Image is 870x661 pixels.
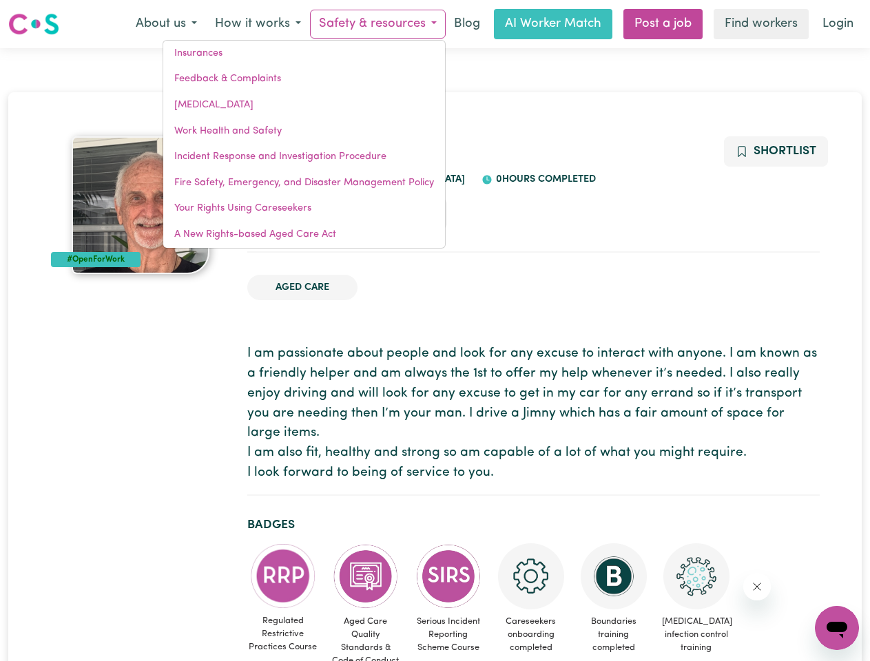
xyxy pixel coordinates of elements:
img: CS Academy: Boundaries in care and support work course completed [581,543,647,609]
img: Kenneth [72,136,209,274]
a: Blog [446,9,488,39]
p: I am passionate about people and look for any excuse to interact with anyone. I am known as a fri... [247,344,820,483]
a: Careseekers logo [8,8,59,40]
a: Your Rights Using Careseekers [163,196,445,222]
a: Fire Safety, Emergency, and Disaster Management Policy [163,170,445,196]
a: Incident Response and Investigation Procedure [163,144,445,170]
button: How it works [206,10,310,39]
img: CS Academy: Regulated Restrictive Practices course completed [250,543,316,609]
img: CS Academy: Serious Incident Reporting Scheme course completed [415,543,481,609]
a: Post a job [623,9,703,39]
a: Work Health and Safety [163,118,445,145]
a: Find workers [714,9,809,39]
iframe: Button to launch messaging window [815,606,859,650]
div: #OpenForWork [51,252,141,267]
a: [MEDICAL_DATA] [163,92,445,118]
a: Insurances [163,41,445,67]
span: Regulated Restrictive Practices Course [247,609,319,660]
span: Boundaries training completed [578,609,650,660]
span: Serious Incident Reporting Scheme Course [413,609,484,660]
span: Careseekers onboarding completed [495,609,567,660]
img: CS Academy: Careseekers Onboarding course completed [498,543,564,609]
img: Careseekers logo [8,12,59,36]
a: Kenneth's profile picture'#OpenForWork [51,136,231,274]
a: AI Worker Match [494,9,612,39]
span: [MEDICAL_DATA] infection control training [661,609,732,660]
img: CS Academy: COVID-19 Infection Control Training course completed [663,543,729,609]
span: Need any help? [8,10,83,21]
a: Login [814,9,862,39]
h2: Badges [247,518,820,532]
a: Feedback & Complaints [163,66,445,92]
img: CS Academy: Aged Care Quality Standards & Code of Conduct course completed [333,543,399,609]
span: Shortlist [754,145,816,157]
span: 0 hours completed [493,174,596,185]
div: Safety & resources [163,40,446,249]
iframe: Close message [743,573,771,600]
button: Safety & resources [310,10,446,39]
button: About us [127,10,206,39]
button: Add to shortlist [724,136,828,167]
li: Aged Care [247,275,358,301]
a: A New Rights-based Aged Care Act [163,222,445,248]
